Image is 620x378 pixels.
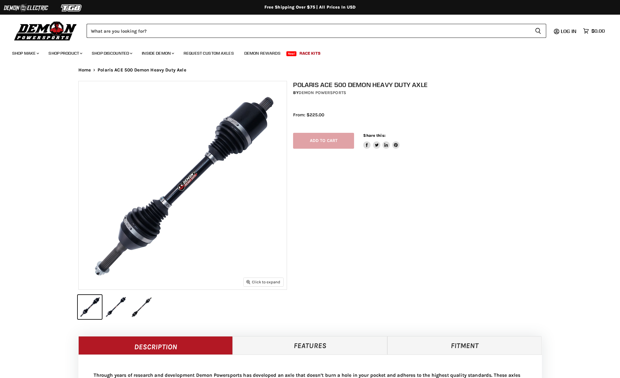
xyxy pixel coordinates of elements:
button: IMAGE thumbnail [130,295,154,319]
nav: Breadcrumbs [66,67,554,73]
a: Features [233,336,387,354]
span: Polaris ACE 500 Demon Heavy Duty Axle [98,67,186,73]
span: Click to expand [246,280,280,284]
button: Search [530,24,546,38]
div: by [293,89,548,96]
span: New! [286,51,297,56]
a: Inside Demon [137,47,178,60]
img: IMAGE [79,81,287,289]
span: Share this: [363,133,385,138]
a: Race Kits [295,47,325,60]
a: Demon Rewards [240,47,285,60]
aside: Share this: [363,133,400,149]
span: $0.00 [591,28,605,34]
button: IMAGE thumbnail [104,295,128,319]
a: $0.00 [580,27,608,35]
button: Click to expand [244,278,283,286]
form: Product [87,24,546,38]
a: Shop Make [8,47,43,60]
div: Free Shipping Over $75 | All Prices In USD [66,5,554,10]
img: Demon Powersports [12,20,79,42]
a: Description [78,336,233,354]
input: Search [87,24,530,38]
span: From: $225.00 [293,112,324,118]
a: Fitment [387,336,542,354]
a: Request Custom Axles [179,47,238,60]
a: Demon Powersports [299,90,346,95]
h1: Polaris ACE 500 Demon Heavy Duty Axle [293,81,548,89]
a: Shop Discounted [87,47,136,60]
a: Shop Product [44,47,86,60]
ul: Main menu [8,45,603,60]
img: Demon Electric Logo 2 [3,2,49,14]
img: TGB Logo 2 [49,2,95,14]
span: Log in [561,28,576,34]
button: IMAGE thumbnail [78,295,102,319]
a: Log in [558,28,580,34]
a: Home [78,67,91,73]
